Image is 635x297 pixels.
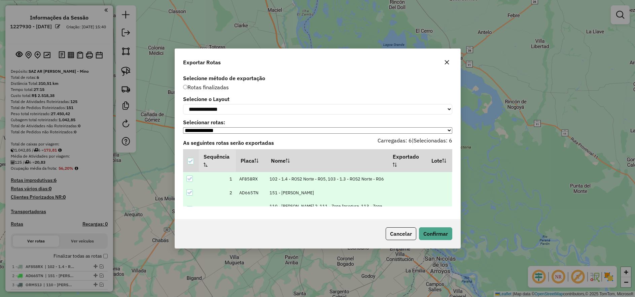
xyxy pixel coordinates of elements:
td: 2 [199,186,236,200]
th: Sequência [199,150,236,172]
th: Nome [266,150,388,172]
th: Lote [427,150,452,172]
span: Rotas finalizadas [183,84,229,91]
td: ORM513 [236,200,266,220]
label: Selecionar rotas: [183,118,452,126]
td: AD665TN [236,186,266,200]
button: Cancelar [386,227,416,240]
strong: As seguintes rotas serão exportadas [183,139,274,146]
th: Placa [236,150,266,172]
td: 3 [199,200,236,220]
span: Selecionadas: 6 [414,137,452,144]
label: Selecione o Layout [183,95,452,103]
button: Confirmar [419,227,452,240]
td: 102 - 1.4 - ROS2 Norte - R05, 103 - 1.3 - ROS2 Norte - R06 [266,172,388,186]
td: AF858RX [236,172,266,186]
td: 1 [199,172,236,186]
th: Exportado [388,150,427,172]
div: | [318,136,456,149]
td: 151 - [PERSON_NAME] [266,186,388,200]
td: 110 - [PERSON_NAME] 2, 111 - Zona Insegura, 113 - Zona Insegura [266,200,388,220]
span: Exportar Rotas [183,58,221,66]
label: Selecione método de exportação [183,74,452,82]
span: Carregadas: 6 [378,137,412,144]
